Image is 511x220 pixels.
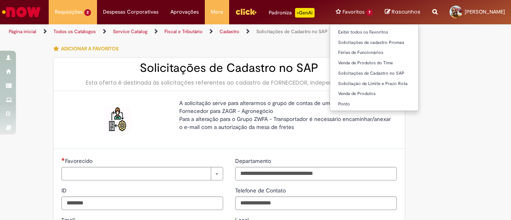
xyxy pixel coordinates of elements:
[330,89,418,98] a: Venda de Produtos
[330,79,418,88] a: Solicitação de Limite e Prazo Rota
[61,187,68,194] span: ID
[385,8,420,16] a: Rascunhos
[211,8,223,16] span: More
[235,167,397,180] input: Departamento
[465,8,505,15] span: [PERSON_NAME]
[330,100,418,109] a: Ponto
[330,59,418,67] a: Venda de Produtos do Time
[53,40,123,57] button: Adicionar a Favoritos
[220,28,239,35] a: Cadastro
[61,158,65,161] span: Necessários
[343,8,364,16] span: Favoritos
[330,38,418,47] a: Solicitações de cadastro Promax
[61,61,397,75] h2: Solicitações de Cadastro no SAP
[105,107,130,133] img: Solicitações de Cadastro no SAP
[295,8,315,18] p: +GenAi
[53,28,96,35] a: Todos os Catálogos
[65,157,94,165] span: Necessários - Favorecido
[164,28,202,35] a: Fiscal e Tributário
[113,28,147,35] a: Service Catalog
[269,8,315,18] div: Padroniza
[55,8,83,16] span: Requisições
[366,9,373,16] span: 7
[330,24,419,111] ul: Favoritos
[330,28,418,37] a: Exibir todos os Favoritos
[61,79,397,87] div: Esta oferta é destinada às solicitações referentes ao cadastro de FORNECEDOR, independente do tipo.
[1,4,42,20] img: ServiceNow
[170,8,199,16] span: Aprovações
[84,9,91,16] span: 2
[392,8,420,16] span: Rascunhos
[235,157,273,165] span: Departamento
[235,187,287,194] span: Telefone de Contato
[235,196,397,210] input: Telefone de Contato
[330,48,418,57] a: Férias de Funcionários
[256,28,327,35] a: Solicitações de Cadastro no SAP
[179,99,391,131] p: A solicitação serve para alterarmos o grupo de contas de um fornecedor ex ZSLP - Fornecedor para ...
[103,8,158,16] span: Despesas Corporativas
[61,167,223,180] a: Limpar campo Favorecido
[61,196,223,210] input: ID
[330,69,418,78] a: Solicitações de Cadastro no SAP
[235,6,257,18] img: click_logo_yellow_360x200.png
[6,24,335,39] ul: Trilhas de página
[61,46,119,52] span: Adicionar a Favoritos
[9,28,36,35] a: Página inicial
